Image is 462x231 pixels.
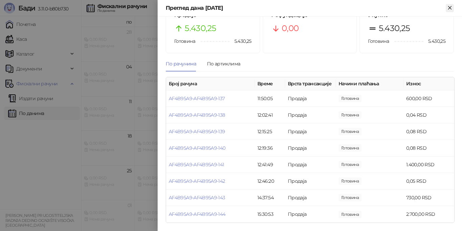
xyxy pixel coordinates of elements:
[255,77,285,90] th: Време
[285,77,336,90] th: Врста трансакције
[169,178,225,184] a: AF4B95A9-AF4B95A9-142
[169,162,224,168] a: AF4B95A9-AF4B95A9-141
[339,211,362,218] span: 2.700,00
[285,190,336,206] td: Продаја
[169,195,225,201] a: AF4B95A9-AF4B95A9-143
[423,37,445,45] span: 5.430,25
[403,190,454,206] td: 730,00 RSD
[339,161,362,168] span: 1.400,00
[403,156,454,173] td: 1.400,00 RSD
[368,38,389,44] span: Готовина
[403,77,454,90] th: Износ
[403,206,454,223] td: 2.700,00 RSD
[166,60,196,67] div: По рачунима
[185,22,216,35] span: 5.430,25
[255,140,285,156] td: 12:19:36
[255,123,285,140] td: 12:15:25
[255,107,285,123] td: 12:02:41
[285,173,336,190] td: Продаја
[166,77,255,90] th: Број рачуна
[285,206,336,223] td: Продаја
[336,77,403,90] th: Начини плаћања
[339,177,362,185] span: 0,05
[403,90,454,107] td: 600,00 RSD
[169,145,226,151] a: AF4B95A9-AF4B95A9-140
[169,112,225,118] a: AF4B95A9-AF4B95A9-138
[379,22,410,35] span: 5.430,25
[255,90,285,107] td: 11:50:05
[339,111,362,119] span: 0,04
[285,156,336,173] td: Продаја
[255,206,285,223] td: 15:30:53
[339,194,362,201] span: 730,00
[446,4,454,12] button: Close
[255,156,285,173] td: 12:41:49
[285,123,336,140] td: Продаја
[285,140,336,156] td: Продаја
[403,107,454,123] td: 0,04 RSD
[285,90,336,107] td: Продаја
[403,140,454,156] td: 0,08 RSD
[403,123,454,140] td: 0,08 RSD
[169,95,225,102] a: AF4B95A9-AF4B95A9-137
[339,128,362,135] span: 0,08
[255,173,285,190] td: 12:46:20
[339,144,362,152] span: 0,08
[169,128,225,135] a: AF4B95A9-AF4B95A9-139
[282,22,299,35] span: 0,00
[339,95,362,102] span: 600,00
[169,211,226,217] a: AF4B95A9-AF4B95A9-144
[285,107,336,123] td: Продаја
[230,37,252,45] span: 5.430,25
[255,190,285,206] td: 14:37:54
[174,38,195,44] span: Готовина
[403,173,454,190] td: 0,05 RSD
[207,60,240,67] div: По артиклима
[166,4,446,12] div: Преглед дана [DATE]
